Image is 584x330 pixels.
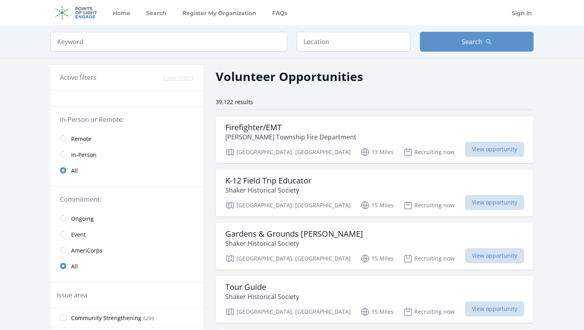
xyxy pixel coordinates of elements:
h2: Volunteer Opportunities [216,68,363,85]
button: Clear filters [163,74,193,82]
span: All [71,262,78,270]
a: Tour Guide Shaker Historical Society [GEOGRAPHIC_DATA], [GEOGRAPHIC_DATA] 15 Miles Recruiting now... [216,276,534,323]
input: Location [297,32,410,52]
p: 13 Miles [360,147,394,157]
p: [PERSON_NAME] Township Fire Department [225,132,356,142]
span: View opportunity [465,195,524,210]
p: 15 Miles [360,254,394,263]
p: 15 Miles [360,201,394,210]
p: Recruiting now [403,254,454,263]
span: Community Strengthening [71,314,141,322]
h3: K-12 Field Trip Educator [225,176,311,185]
h3: Gardens & Grounds [PERSON_NAME] [225,229,363,239]
a: Remote [50,131,203,147]
span: View opportunity [465,301,524,316]
p: Shaker Historical Society [225,239,363,248]
span: Ongoing [71,215,94,223]
span: 39,122 results [216,98,253,106]
p: Recruiting now [403,201,454,210]
span: 6299 [143,315,154,322]
h3: Tour Guide [225,282,299,292]
legend: Commitment: [60,195,193,204]
legend: Issue area [57,290,87,300]
span: View opportunity [465,248,524,263]
span: AmeriCorps [71,247,102,255]
p: Recruiting now [403,147,454,157]
a: In-Person [50,147,203,162]
p: 15 Miles [360,307,394,316]
span: Remote [71,135,91,143]
a: Ongoing [50,210,203,226]
h3: Active filters [60,73,97,82]
span: All [71,167,78,175]
a: Gardens & Grounds [PERSON_NAME] Shaker Historical Society [GEOGRAPHIC_DATA], [GEOGRAPHIC_DATA] 15... [216,223,534,270]
p: Shaker Historical Society [225,185,311,195]
input: Keyword [50,32,287,52]
p: [GEOGRAPHIC_DATA], [GEOGRAPHIC_DATA] [225,147,351,157]
a: AmeriCorps [50,242,203,258]
a: All [50,162,203,178]
a: K-12 Field Trip Educator Shaker Historical Society [GEOGRAPHIC_DATA], [GEOGRAPHIC_DATA] 15 Miles ... [216,170,534,216]
p: [GEOGRAPHIC_DATA], [GEOGRAPHIC_DATA] [225,307,351,316]
a: Event [50,226,203,242]
a: Firefighter/EMT [PERSON_NAME] Township Fire Department [GEOGRAPHIC_DATA], [GEOGRAPHIC_DATA] 13 Mi... [216,116,534,163]
p: Recruiting now [403,307,454,316]
legend: In-Person or Remote: [60,115,193,124]
span: Search [462,37,482,46]
h3: Firefighter/EMT [225,123,356,132]
span: Event [71,231,86,239]
p: [GEOGRAPHIC_DATA], [GEOGRAPHIC_DATA] [225,201,351,210]
p: [GEOGRAPHIC_DATA], [GEOGRAPHIC_DATA] [225,254,351,263]
button: Search [420,32,534,52]
p: Shaker Historical Society [225,292,299,301]
a: All [50,258,203,274]
input: Community Strengthening 6299 [60,315,66,321]
span: In-Person [71,151,97,159]
span: View opportunity [465,142,524,157]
